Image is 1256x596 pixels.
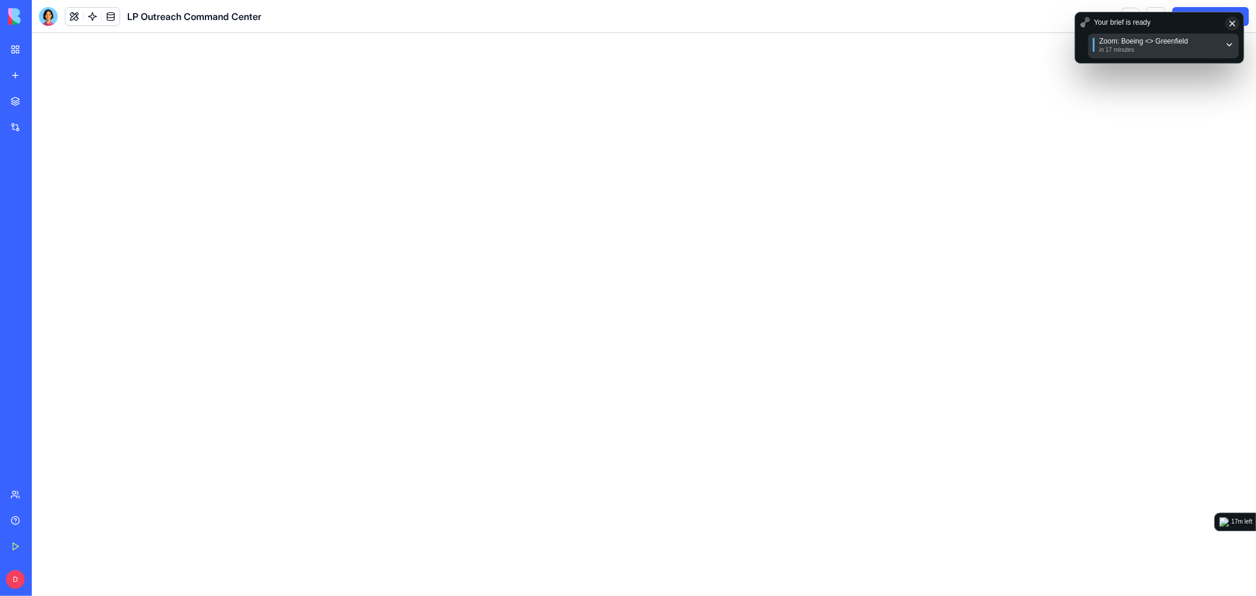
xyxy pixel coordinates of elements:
[1231,518,1252,527] div: 17m left
[1094,17,1151,28] p: Your brief is ready
[1099,36,1188,47] p: Zoom: Boeing <> Greenfield
[1099,47,1134,54] p: in 17 minutes
[1172,7,1249,26] button: Invite & Share
[1219,518,1229,527] img: logo
[6,570,25,589] span: D
[127,9,261,24] span: LP Outreach Command Center
[8,8,81,25] img: logo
